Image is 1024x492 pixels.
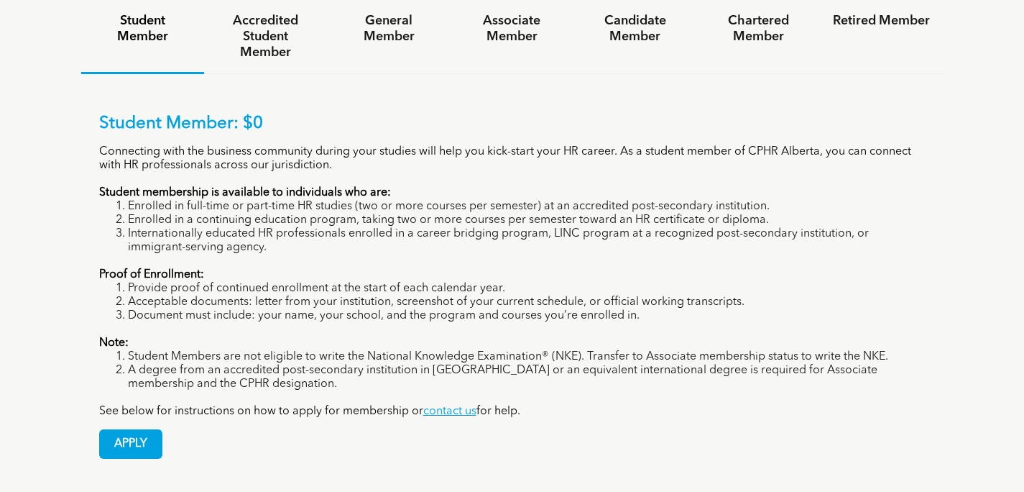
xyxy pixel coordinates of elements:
[99,187,391,199] strong: Student membership is available to individuals who are:
[99,405,926,419] p: See below for instructions on how to apply for membership or for help.
[128,282,926,296] li: Provide proof of continued enrollment at the start of each calendar year.
[94,13,191,45] h4: Student Member
[710,13,807,45] h4: Chartered Member
[100,430,162,458] span: APPLY
[128,364,926,391] li: A degree from an accredited post-secondary institution in [GEOGRAPHIC_DATA] or an equivalent inte...
[128,350,926,364] li: Student Members are not eligible to write the National Knowledge Examination® (NKE). Transfer to ...
[99,269,204,281] strong: Proof of Enrollment:
[833,13,930,29] h4: Retired Member
[128,309,926,323] li: Document must include: your name, your school, and the program and courses you’re enrolled in.
[217,13,314,60] h4: Accredited Student Member
[128,296,926,309] li: Acceptable documents: letter from your institution, screenshot of your current schedule, or offic...
[423,406,476,417] a: contact us
[463,13,561,45] h4: Associate Member
[340,13,437,45] h4: General Member
[128,227,926,255] li: Internationally educated HR professionals enrolled in a career bridging program, LINC program at ...
[99,337,129,349] strong: Note:
[99,429,162,459] a: APPLY
[128,200,926,214] li: Enrolled in full-time or part-time HR studies (two or more courses per semester) at an accredited...
[99,145,926,173] p: Connecting with the business community during your studies will help you kick-start your HR caree...
[128,214,926,227] li: Enrolled in a continuing education program, taking two or more courses per semester toward an HR ...
[586,13,683,45] h4: Candidate Member
[99,114,926,135] p: Student Member: $0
